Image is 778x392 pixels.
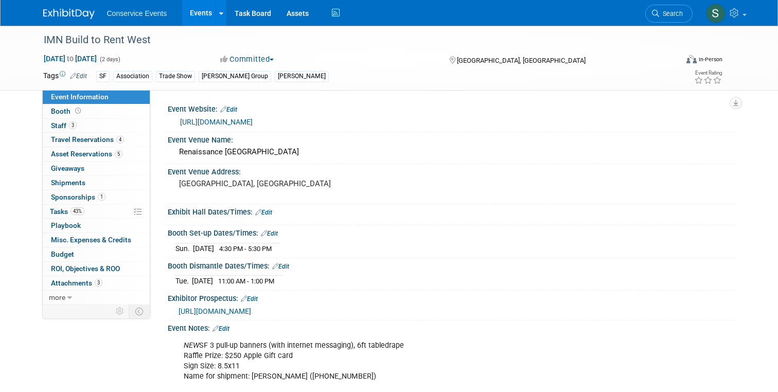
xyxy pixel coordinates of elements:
a: [URL][DOMAIN_NAME] [180,118,253,126]
span: (2 days) [99,56,120,63]
div: Exhibitor Prospectus: [168,291,735,304]
td: [DATE] [193,243,214,254]
div: IMN Build to Rent West [40,31,665,49]
td: Toggle Event Tabs [129,305,150,318]
i: NEW [184,341,199,350]
a: Misc. Expenses & Credits [43,233,150,247]
td: Personalize Event Tab Strip [111,305,129,318]
span: Misc. Expenses & Credits [51,236,131,244]
a: Tasks43% [43,205,150,219]
span: 11:00 AM - 1:00 PM [218,277,274,285]
span: Budget [51,250,74,258]
td: Tags [43,70,87,82]
div: Exhibit Hall Dates/Times: [168,204,735,218]
span: Staff [51,121,77,130]
span: 43% [70,207,84,215]
div: Event Venue Address: [168,164,735,177]
span: Shipments [51,179,85,187]
span: Sponsorships [51,193,105,201]
span: to [65,55,75,63]
div: Event Website: [168,101,735,115]
span: ROI, Objectives & ROO [51,264,120,273]
span: Giveaways [51,164,84,172]
span: Asset Reservations [51,150,122,158]
a: Edit [70,73,87,80]
div: Event Format [622,54,722,69]
img: Format-Inperson.png [686,55,697,63]
td: Sun. [175,243,193,254]
div: Association [113,71,152,82]
a: Budget [43,247,150,261]
span: Booth not reserved yet [73,107,83,115]
div: In-Person [698,56,722,63]
div: Booth Set-up Dates/Times: [168,225,735,239]
div: Trade Show [156,71,195,82]
div: Event Venue Name: [168,132,735,145]
a: Edit [213,325,229,332]
div: SF [96,71,110,82]
a: Edit [261,230,278,237]
a: Staff3 [43,119,150,133]
td: [DATE] [192,276,213,287]
span: Tasks [50,207,84,216]
span: Playbook [51,221,81,229]
span: Search [659,10,683,17]
a: more [43,291,150,305]
span: 1 [98,193,105,201]
div: Event Rating [694,70,722,76]
a: Edit [255,209,272,216]
span: Booth [51,107,83,115]
div: [PERSON_NAME] Group [199,71,271,82]
button: Committed [217,54,278,65]
a: Sponsorships1 [43,190,150,204]
pre: [GEOGRAPHIC_DATA], [GEOGRAPHIC_DATA] [179,179,393,188]
span: Conservice Events [107,9,167,17]
a: Edit [220,106,237,113]
img: ExhibitDay [43,9,95,19]
div: Event Notes: [168,320,735,334]
a: Playbook [43,219,150,233]
a: Shipments [43,176,150,190]
a: Search [645,5,693,23]
span: 4:30 PM - 5:30 PM [219,245,272,253]
a: [URL][DOMAIN_NAME] [179,307,251,315]
img: Savannah Doctor [706,4,726,23]
span: Attachments [51,279,102,287]
a: Asset Reservations5 [43,147,150,161]
div: [PERSON_NAME] [275,71,329,82]
span: 3 [95,279,102,287]
a: Attachments3 [43,276,150,290]
a: Booth [43,104,150,118]
div: Renaissance [GEOGRAPHIC_DATA] [175,144,728,160]
span: 5 [115,150,122,158]
span: more [49,293,65,301]
a: ROI, Objectives & ROO [43,262,150,276]
span: 4 [116,136,124,144]
a: Giveaways [43,162,150,175]
div: Booth Dismantle Dates/Times: [168,258,735,272]
span: 3 [69,121,77,129]
a: Travel Reservations4 [43,133,150,147]
span: [GEOGRAPHIC_DATA], [GEOGRAPHIC_DATA] [457,57,586,64]
a: Edit [241,295,258,302]
a: Event Information [43,90,150,104]
td: Tue. [175,276,192,287]
span: Event Information [51,93,109,101]
a: Edit [272,263,289,270]
span: Travel Reservations [51,135,124,144]
span: [DATE] [DATE] [43,54,97,63]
